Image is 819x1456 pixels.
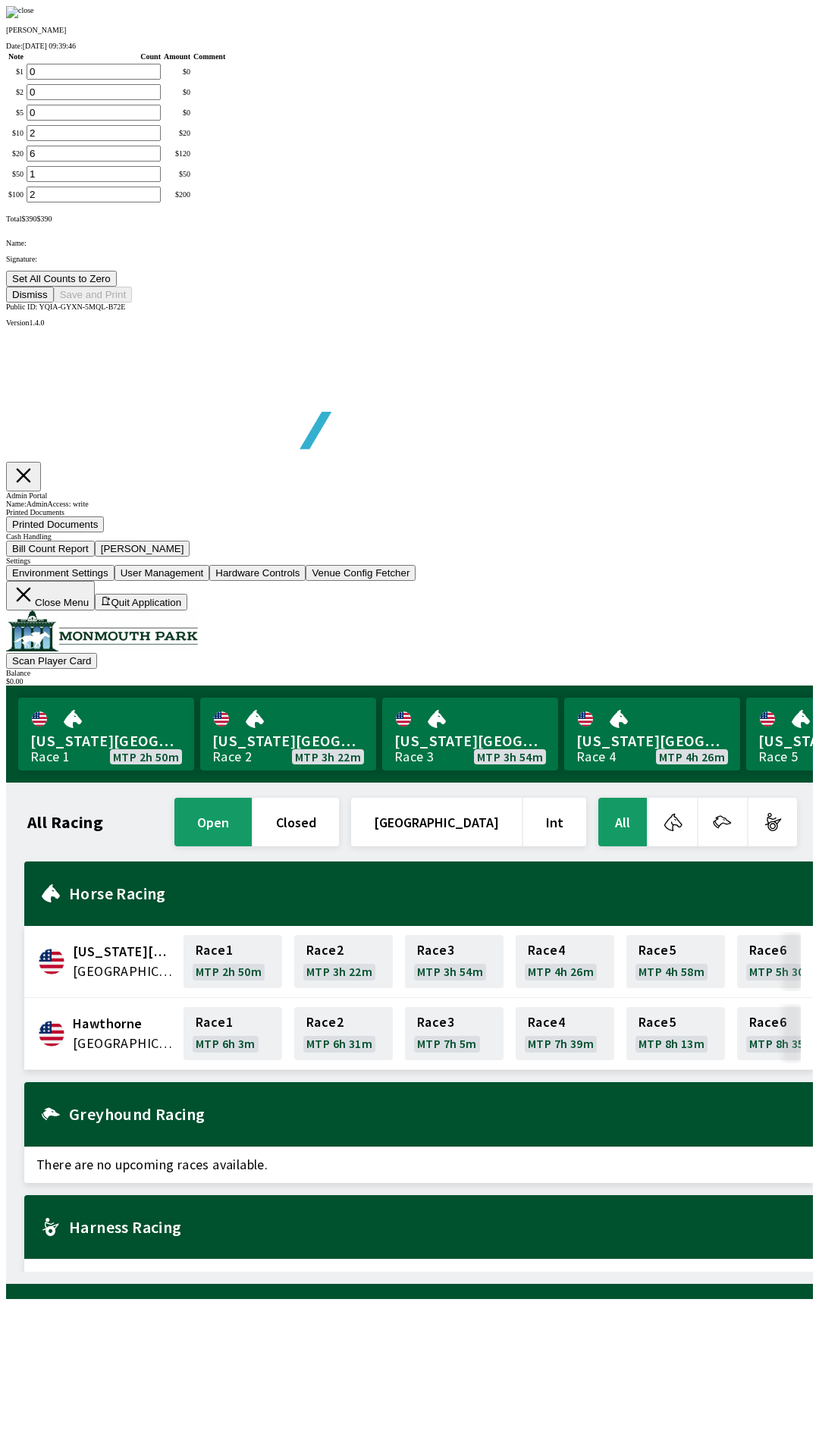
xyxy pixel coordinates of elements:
span: There are no upcoming races available. [24,1147,813,1183]
button: [PERSON_NAME] [95,541,190,557]
span: Race 5 [639,944,676,956]
button: Hardware Controls [209,565,306,581]
span: Race 4 [528,1016,565,1028]
div: Total [6,215,813,223]
div: Public ID: [6,303,813,311]
div: Name: Admin Access: write [6,500,813,508]
button: Bill Count Report [6,541,95,557]
td: $ 20 [8,145,24,162]
span: MTP 8h 13m [639,1037,704,1050]
td: $ 100 [8,186,24,203]
a: Race2MTP 3h 22m [294,935,393,988]
span: YQIA-GYXN-5MQL-B72E [39,303,126,311]
div: $ 120 [164,149,190,158]
a: [US_STATE][GEOGRAPHIC_DATA]Race 2MTP 3h 22m [200,698,376,770]
div: $ 50 [164,170,190,178]
a: Race3MTP 7h 5m [405,1007,504,1060]
span: Race 3 [417,944,454,956]
button: closed [253,798,339,846]
img: venue logo [6,610,198,651]
a: [US_STATE][GEOGRAPHIC_DATA]Race 4MTP 4h 26m [564,698,740,770]
span: [US_STATE][GEOGRAPHIC_DATA] [576,731,728,751]
th: Amount [163,52,191,61]
div: Printed Documents [6,508,813,516]
span: MTP 8h 35m [749,1037,815,1050]
div: Race 4 [576,751,616,763]
a: Race1MTP 6h 3m [184,1007,282,1060]
p: Name: [6,239,813,247]
a: Race1MTP 2h 50m [184,935,282,988]
div: Race 3 [394,751,434,763]
button: Int [523,798,586,846]
span: MTP 4h 58m [639,965,704,977]
span: MTP 4h 26m [659,751,725,763]
span: MTP 5h 30m [749,965,815,977]
div: Race 5 [758,751,798,763]
td: $ 1 [8,63,24,80]
a: [US_STATE][GEOGRAPHIC_DATA]Race 1MTP 2h 50m [18,698,194,770]
td: $ 5 [8,104,24,121]
button: Printed Documents [6,516,104,532]
div: $ 200 [164,190,190,199]
span: $ 390 [36,215,52,223]
button: Close Menu [6,581,95,610]
span: United States [73,962,174,981]
button: Save and Print [54,287,132,303]
div: Race 2 [212,751,252,763]
button: open [174,798,252,846]
span: MTP 7h 5m [417,1037,477,1050]
span: United States [73,1034,174,1053]
span: Race 1 [196,1016,233,1028]
div: Admin Portal [6,491,813,500]
img: close [6,6,34,18]
span: [US_STATE][GEOGRAPHIC_DATA] [394,731,546,751]
span: MTP 6h 31m [306,1037,372,1050]
div: Race 1 [30,751,70,763]
span: Race 6 [749,1016,786,1028]
span: MTP 6h 3m [196,1037,256,1050]
div: $ 0 [164,88,190,96]
button: All [598,798,647,846]
span: [US_STATE][GEOGRAPHIC_DATA] [30,731,182,751]
span: MTP 2h 50m [196,965,262,977]
h2: Greyhound Racing [69,1108,801,1120]
span: MTP 3h 22m [295,751,361,763]
div: Balance [6,669,813,677]
th: Count [26,52,162,61]
button: User Management [115,565,210,581]
p: Signature: [6,255,813,263]
span: MTP 2h 50m [113,751,179,763]
span: MTP 4h 26m [528,965,594,977]
div: $ 20 [164,129,190,137]
td: $ 10 [8,124,24,142]
td: $ 2 [8,83,24,101]
button: Scan Player Card [6,653,97,669]
span: [DATE] 09:39:46 [23,42,76,50]
div: Cash Handling [6,532,813,541]
button: Dismiss [6,287,54,303]
button: Set All Counts to Zero [6,271,117,287]
p: [PERSON_NAME] [6,26,813,34]
span: Hawthorne [73,1014,174,1034]
h1: All Racing [27,816,103,828]
div: Version 1.4.0 [6,318,813,327]
div: Settings [6,557,813,565]
span: Race 2 [306,944,344,956]
span: Race 6 [749,944,786,956]
button: Environment Settings [6,565,115,581]
a: Race3MTP 3h 54m [405,935,504,988]
span: Race 3 [417,1016,454,1028]
span: MTP 7h 39m [528,1037,594,1050]
span: There are no upcoming races available. [24,1259,813,1295]
span: $ 390 [21,215,36,223]
span: [US_STATE][GEOGRAPHIC_DATA] [212,731,364,751]
a: Race2MTP 6h 31m [294,1007,393,1060]
span: Race 4 [528,944,565,956]
th: Comment [193,52,226,61]
span: MTP 3h 22m [306,965,372,977]
h2: Horse Racing [69,887,801,899]
div: Date: [6,42,813,50]
span: Race 1 [196,944,233,956]
td: $ 50 [8,165,24,183]
button: Quit Application [95,594,187,610]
